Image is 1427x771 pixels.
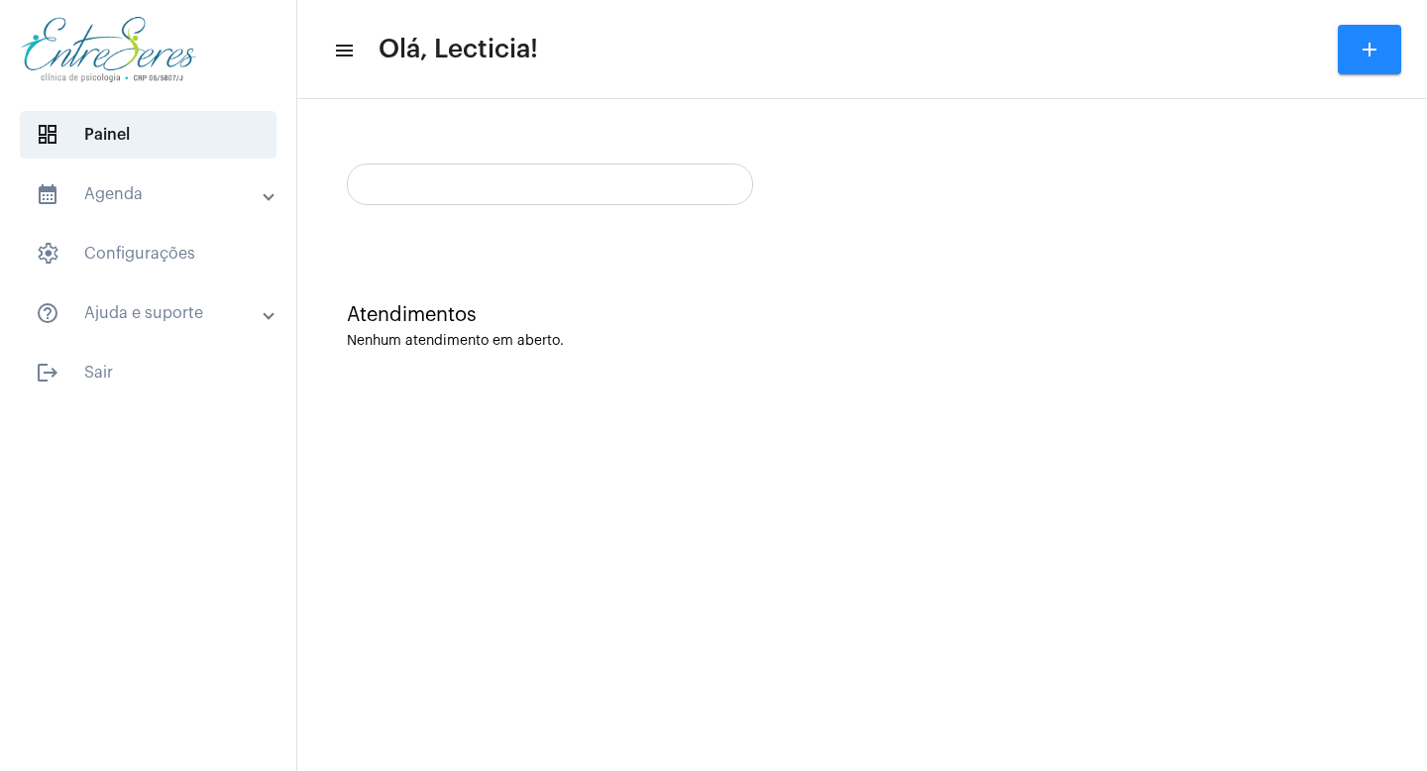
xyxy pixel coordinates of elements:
mat-icon: sidenav icon [333,39,353,62]
div: Atendimentos [347,304,1377,326]
mat-panel-title: Ajuda e suporte [36,301,265,325]
mat-expansion-panel-header: sidenav iconAjuda e suporte [12,289,296,337]
img: aa27006a-a7e4-c883-abf8-315c10fe6841.png [16,10,201,89]
mat-expansion-panel-header: sidenav iconAgenda [12,170,296,218]
div: Nenhum atendimento em aberto. [347,334,1377,349]
mat-icon: sidenav icon [36,182,59,206]
mat-icon: add [1358,38,1381,61]
mat-icon: sidenav icon [36,301,59,325]
span: Painel [20,111,276,159]
span: sidenav icon [36,242,59,266]
span: Configurações [20,230,276,277]
span: Olá, Lecticia! [379,34,538,65]
span: sidenav icon [36,123,59,147]
span: Sair [20,349,276,396]
mat-panel-title: Agenda [36,182,265,206]
mat-icon: sidenav icon [36,361,59,385]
